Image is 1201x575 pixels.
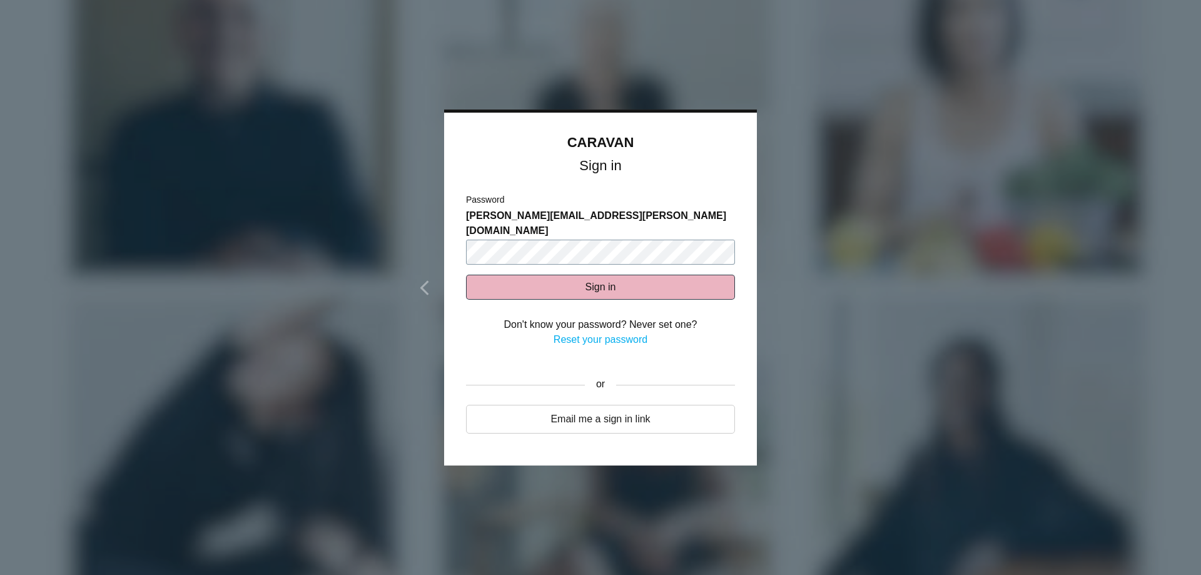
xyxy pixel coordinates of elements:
[466,160,735,171] h1: Sign in
[466,275,735,300] button: Sign in
[585,369,616,400] div: or
[466,405,735,434] a: Email me a sign in link
[466,208,735,238] span: [PERSON_NAME][EMAIL_ADDRESS][PERSON_NAME][DOMAIN_NAME]
[554,334,647,345] a: Reset your password
[567,135,634,150] a: CARAVAN
[466,193,504,206] label: Password
[466,317,735,332] div: Don't know your password? Never set one?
